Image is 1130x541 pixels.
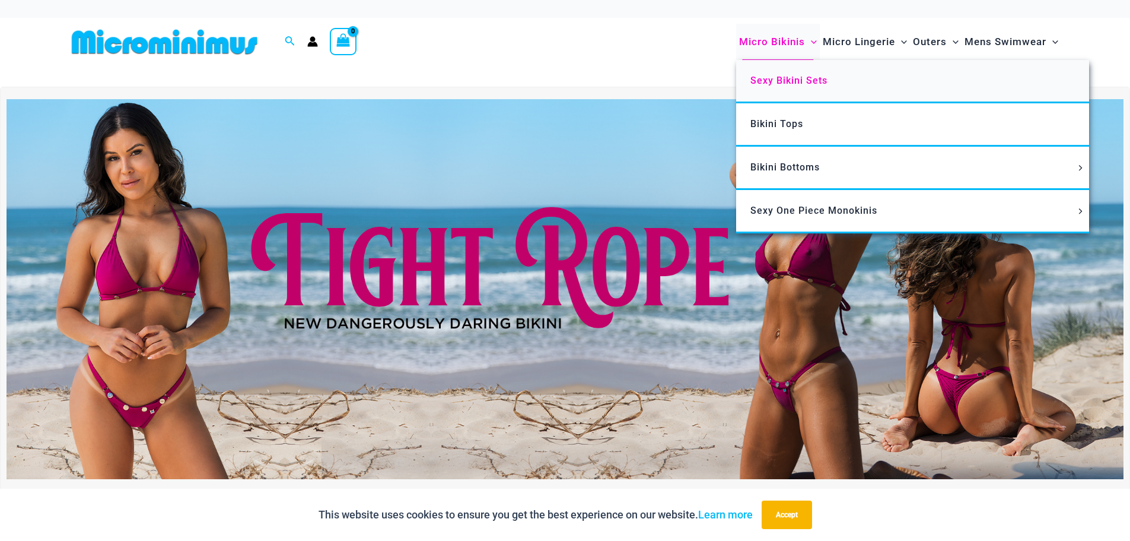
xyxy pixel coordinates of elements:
a: Sexy One Piece MonokinisMenu ToggleMenu Toggle [736,190,1089,233]
span: Menu Toggle [895,27,907,57]
a: Mens SwimwearMenu ToggleMenu Toggle [962,24,1061,60]
span: Mens Swimwear [965,27,1046,57]
a: Search icon link [285,34,295,49]
a: Micro BikinisMenu ToggleMenu Toggle [736,24,820,60]
a: OutersMenu ToggleMenu Toggle [910,24,962,60]
span: Menu Toggle [1074,165,1087,171]
span: Menu Toggle [1046,27,1058,57]
p: This website uses cookies to ensure you get the best experience on our website. [319,506,753,524]
span: Sexy Bikini Sets [750,75,827,86]
span: Menu Toggle [947,27,959,57]
img: Tight Rope Pink Bikini [7,99,1123,479]
span: Bikini Tops [750,118,803,129]
button: Accept [762,501,812,529]
span: Micro Lingerie [823,27,895,57]
img: MM SHOP LOGO FLAT [67,29,262,55]
span: Menu Toggle [805,27,817,57]
a: Learn more [698,508,753,521]
a: Micro LingerieMenu ToggleMenu Toggle [820,24,910,60]
span: Outers [913,27,947,57]
a: Sexy Bikini Sets [736,60,1089,103]
nav: Site Navigation [734,22,1064,62]
a: Bikini Tops [736,103,1089,147]
span: Menu Toggle [1074,208,1087,214]
a: Account icon link [307,36,318,47]
a: View Shopping Cart, empty [330,28,357,55]
a: Bikini BottomsMenu ToggleMenu Toggle [736,147,1089,190]
span: Micro Bikinis [739,27,805,57]
span: Sexy One Piece Monokinis [750,205,877,216]
span: Bikini Bottoms [750,162,820,173]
